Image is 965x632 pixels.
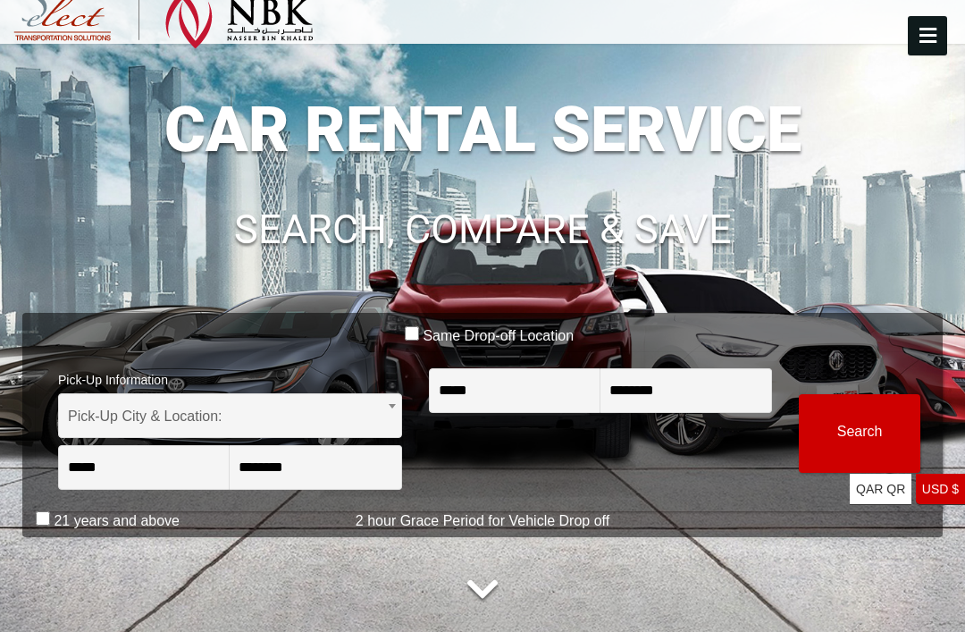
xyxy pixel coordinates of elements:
span: Pick-Up Information [58,361,402,393]
h1: SEARCH, COMPARE & SAVE [22,209,943,250]
p: 2 hour Grace Period for Vehicle Drop off [22,510,943,532]
button: Modify Search [799,394,920,473]
a: USD $ [916,474,965,505]
label: Same Drop-off Location [423,327,574,345]
h1: CAR RENTAL SERVICE [22,98,943,161]
span: Pick-Up City & Location: [58,393,402,438]
a: QAR QR [850,474,911,505]
span: Pick-Up City & Location: [68,394,392,439]
label: 21 years and above [54,512,180,530]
